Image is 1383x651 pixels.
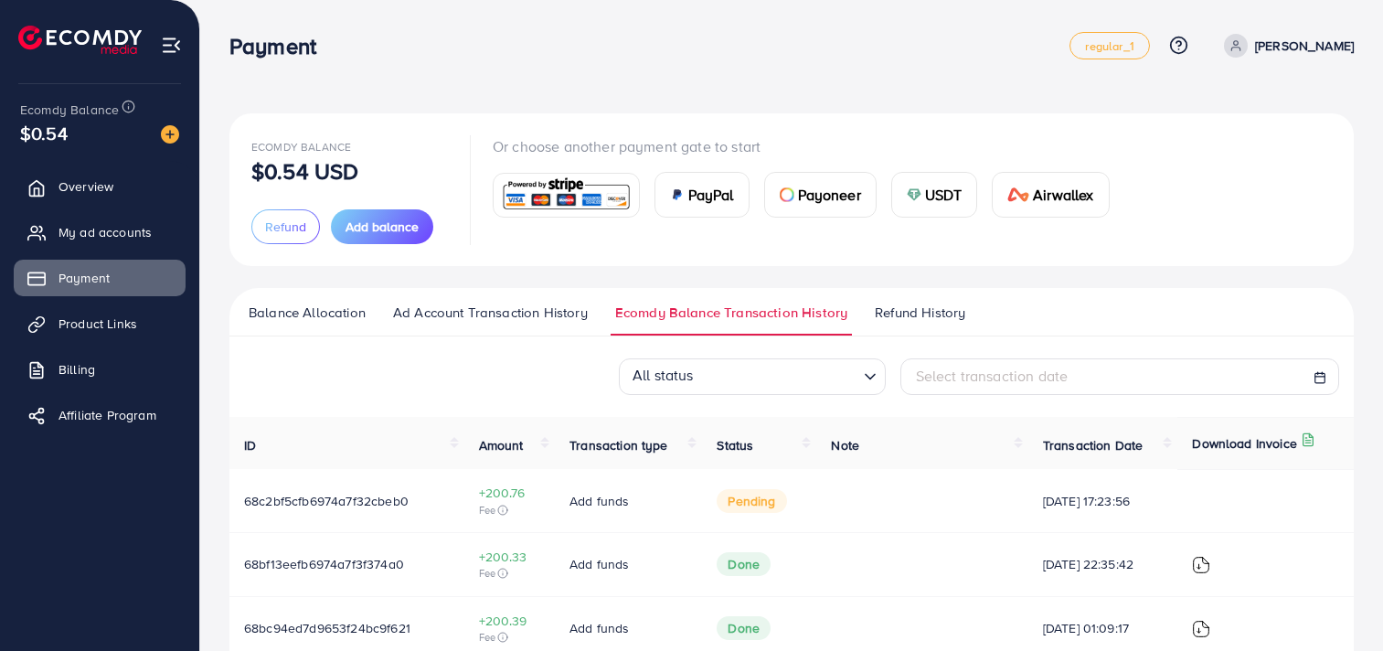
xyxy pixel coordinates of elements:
[670,187,685,202] img: card
[619,358,886,395] div: Search for option
[1043,555,1164,573] span: [DATE] 22:35:42
[688,184,734,206] span: PayPal
[244,436,256,454] span: ID
[1069,32,1149,59] a: regular_1
[59,269,110,287] span: Payment
[14,168,186,205] a: Overview
[14,351,186,388] a: Billing
[717,489,786,513] span: pending
[479,548,541,566] span: +200.33
[59,223,152,241] span: My ad accounts
[1192,556,1210,574] img: ic-download-invoice.1f3c1b55.svg
[916,366,1069,386] span: Select transaction date
[251,139,351,155] span: Ecomdy Balance
[1192,620,1210,638] img: ic-download-invoice.1f3c1b55.svg
[20,101,119,119] span: Ecomdy Balance
[479,630,541,645] span: Fee
[569,492,629,510] span: Add funds
[1192,432,1297,454] p: Download Invoice
[479,566,541,581] span: Fee
[780,187,794,202] img: card
[479,436,524,454] span: Amount
[493,135,1124,157] p: Or choose another payment gate to start
[615,303,847,323] span: Ecomdy Balance Transaction History
[14,260,186,296] a: Payment
[18,26,142,54] img: logo
[265,218,306,236] span: Refund
[992,172,1109,218] a: cardAirwallex
[569,555,629,573] span: Add funds
[1033,184,1093,206] span: Airwallex
[493,173,640,218] a: card
[479,503,541,518] span: Fee
[1007,187,1029,202] img: card
[1255,35,1354,57] p: [PERSON_NAME]
[251,209,320,244] button: Refund
[764,172,877,218] a: cardPayoneer
[229,33,331,59] h3: Payment
[161,35,182,56] img: menu
[891,172,978,218] a: cardUSDT
[59,177,113,196] span: Overview
[244,619,410,637] span: 68bc94ed7d9653f24bc9f621
[479,612,541,630] span: +200.39
[1085,40,1133,52] span: regular_1
[331,209,433,244] button: Add balance
[875,303,965,323] span: Refund History
[249,303,366,323] span: Balance Allocation
[14,305,186,342] a: Product Links
[59,406,156,424] span: Affiliate Program
[479,484,541,502] span: +200.76
[161,125,179,144] img: image
[499,176,633,215] img: card
[925,184,963,206] span: USDT
[14,214,186,251] a: My ad accounts
[907,187,921,202] img: card
[244,492,409,510] span: 68c2bf5cfb6974a7f32cbeb0
[346,218,419,236] span: Add balance
[244,555,404,573] span: 68bf13eefb6974a7f3f374a0
[1217,34,1354,58] a: [PERSON_NAME]
[393,303,588,323] span: Ad Account Transaction History
[569,619,629,637] span: Add funds
[14,397,186,433] a: Affiliate Program
[1043,436,1144,454] span: Transaction Date
[717,552,771,576] span: Done
[20,120,68,146] span: $0.54
[699,361,856,390] input: Search for option
[629,360,697,390] span: All status
[59,315,137,333] span: Product Links
[654,172,750,218] a: cardPayPal
[717,436,753,454] span: Status
[59,360,95,379] span: Billing
[798,184,861,206] span: Payoneer
[1043,619,1164,637] span: [DATE] 01:09:17
[1043,492,1164,510] span: [DATE] 17:23:56
[251,160,358,182] p: $0.54 USD
[717,616,771,640] span: Done
[831,436,859,454] span: Note
[569,436,668,454] span: Transaction type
